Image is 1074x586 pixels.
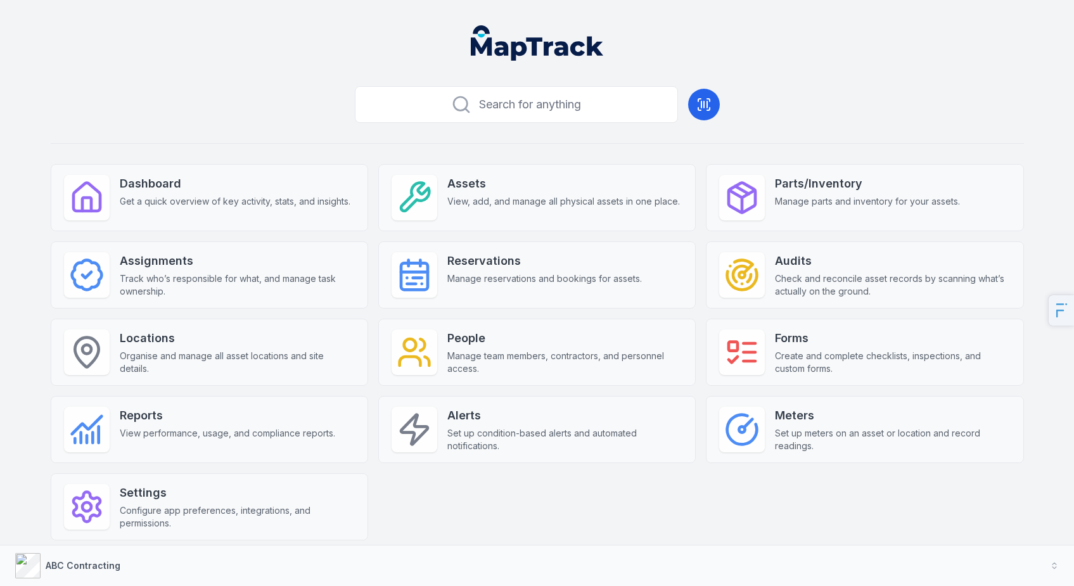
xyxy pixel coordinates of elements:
a: AlertsSet up condition-based alerts and automated notifications. [378,396,696,463]
a: AssetsView, add, and manage all physical assets in one place. [378,164,696,231]
a: AssignmentsTrack who’s responsible for what, and manage task ownership. [51,241,368,309]
strong: Forms [775,329,1010,347]
strong: Locations [120,329,355,347]
a: SettingsConfigure app preferences, integrations, and permissions. [51,473,368,540]
a: Parts/InventoryManage parts and inventory for your assets. [706,164,1023,231]
span: Organise and manage all asset locations and site details. [120,350,355,375]
a: ReportsView performance, usage, and compliance reports. [51,396,368,463]
span: Get a quick overview of key activity, stats, and insights. [120,195,350,208]
span: Track who’s responsible for what, and manage task ownership. [120,272,355,298]
strong: Settings [120,484,355,502]
span: View, add, and manage all physical assets in one place. [447,195,680,208]
a: DashboardGet a quick overview of key activity, stats, and insights. [51,164,368,231]
span: Set up condition-based alerts and automated notifications. [447,427,682,452]
span: Search for anything [479,96,581,113]
strong: Parts/Inventory [775,175,960,193]
strong: People [447,329,682,347]
span: Manage parts and inventory for your assets. [775,195,960,208]
button: Search for anything [355,86,678,123]
strong: Assets [447,175,680,193]
span: View performance, usage, and compliance reports. [120,427,335,440]
strong: Assignments [120,252,355,270]
a: FormsCreate and complete checklists, inspections, and custom forms. [706,319,1023,386]
a: AuditsCheck and reconcile asset records by scanning what’s actually on the ground. [706,241,1023,309]
span: Set up meters on an asset or location and record readings. [775,427,1010,452]
strong: Audits [775,252,1010,270]
strong: ABC Contracting [46,560,120,571]
strong: Alerts [447,407,682,424]
span: Check and reconcile asset records by scanning what’s actually on the ground. [775,272,1010,298]
span: Configure app preferences, integrations, and permissions. [120,504,355,530]
span: Manage team members, contractors, and personnel access. [447,350,682,375]
a: ReservationsManage reservations and bookings for assets. [378,241,696,309]
a: MetersSet up meters on an asset or location and record readings. [706,396,1023,463]
a: LocationsOrganise and manage all asset locations and site details. [51,319,368,386]
nav: Global [451,25,624,61]
strong: Dashboard [120,175,350,193]
strong: Meters [775,407,1010,424]
span: Create and complete checklists, inspections, and custom forms. [775,350,1010,375]
strong: Reservations [447,252,642,270]
strong: Reports [120,407,335,424]
span: Manage reservations and bookings for assets. [447,272,642,285]
a: PeopleManage team members, contractors, and personnel access. [378,319,696,386]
